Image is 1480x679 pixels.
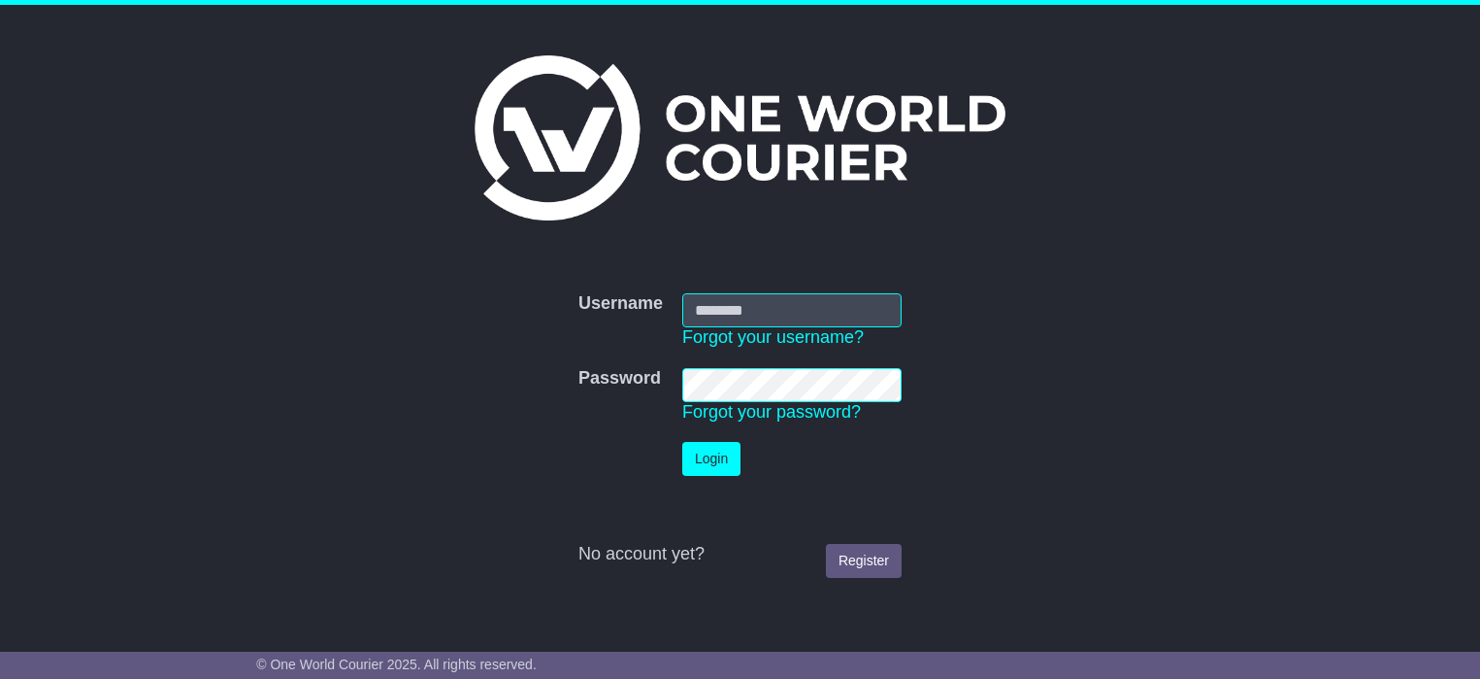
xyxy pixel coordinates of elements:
[682,402,861,422] a: Forgot your password?
[826,544,902,578] a: Register
[682,442,740,476] button: Login
[578,544,902,565] div: No account yet?
[578,368,661,390] label: Password
[682,327,864,347] a: Forgot your username?
[256,657,537,672] span: © One World Courier 2025. All rights reserved.
[578,293,663,315] label: Username
[475,55,1004,221] img: One World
